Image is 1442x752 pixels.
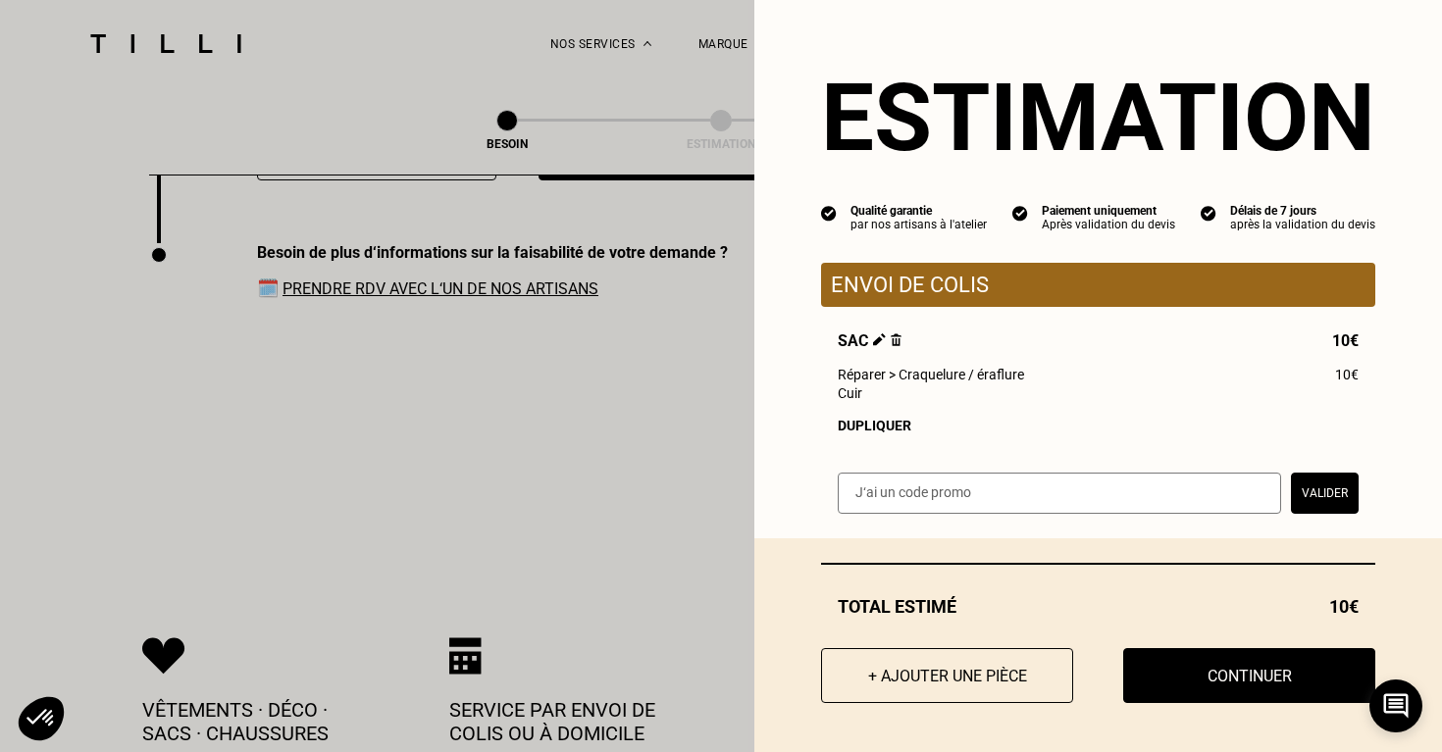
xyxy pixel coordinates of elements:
[831,273,1365,297] p: Envoi de colis
[821,596,1375,617] div: Total estimé
[1332,331,1359,350] span: 10€
[821,63,1375,173] section: Estimation
[850,218,987,231] div: par nos artisans à l'atelier
[891,333,901,346] img: Supprimer
[838,418,1359,433] div: Dupliquer
[821,204,837,222] img: icon list info
[838,331,901,350] span: Sac
[1123,648,1375,703] button: Continuer
[1042,218,1175,231] div: Après validation du devis
[850,204,987,218] div: Qualité garantie
[1329,596,1359,617] span: 10€
[1042,204,1175,218] div: Paiement uniquement
[1335,367,1359,382] span: 10€
[838,367,1024,382] span: Réparer > Craquelure / éraflure
[1230,204,1375,218] div: Délais de 7 jours
[838,473,1281,514] input: J‘ai un code promo
[821,648,1073,703] button: + Ajouter une pièce
[1230,218,1375,231] div: après la validation du devis
[873,333,886,346] img: Éditer
[838,385,862,401] span: Cuir
[1012,204,1028,222] img: icon list info
[1291,473,1359,514] button: Valider
[1201,204,1216,222] img: icon list info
